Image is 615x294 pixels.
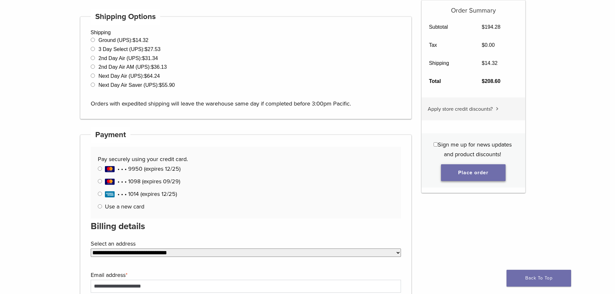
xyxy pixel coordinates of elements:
label: 2nd Day Air (UPS): [98,56,158,61]
span: $ [482,42,485,48]
img: MasterCard [105,178,115,185]
span: $ [145,46,148,52]
h3: Billing details [91,218,401,234]
bdi: 55.90 [159,82,175,88]
bdi: 31.34 [142,56,158,61]
h4: Shipping Options [91,9,160,25]
label: 2nd Day Air AM (UPS): [98,64,167,70]
bdi: 27.53 [145,46,160,52]
input: Sign me up for news updates and product discounts! [434,142,438,147]
button: Place order [441,164,506,181]
a: Back To Top [507,270,571,287]
label: Use a new card [105,203,144,210]
label: Next Day Air (UPS): [98,73,160,79]
span: • • • 1098 (expires 09/29) [105,178,180,185]
span: • • • 1014 (expires 12/25) [105,190,177,198]
span: $ [144,73,147,79]
span: Apply store credit discounts? [428,106,493,112]
img: caret.svg [496,107,498,110]
bdi: 14.32 [133,37,149,43]
span: $ [142,56,145,61]
bdi: 194.28 [482,24,500,30]
span: $ [482,60,485,66]
bdi: 208.60 [482,78,500,84]
label: Email address [91,270,400,280]
p: Orders with expedited shipping will leave the warehouse same day if completed before 3:00pm Pacific. [91,89,401,108]
span: Sign me up for news updates and product discounts! [438,141,512,158]
th: Tax [422,36,475,54]
span: $ [482,78,485,84]
span: $ [151,64,154,70]
label: Next Day Air Saver (UPS): [98,82,175,88]
span: $ [159,82,162,88]
img: American Express [105,191,115,198]
label: Ground (UPS): [98,37,149,43]
label: Select an address [91,239,400,248]
h5: Order Summary [422,0,525,15]
p: Pay securely using your credit card. [98,154,394,164]
bdi: 36.13 [151,64,167,70]
th: Total [422,72,475,90]
bdi: 0.00 [482,42,495,48]
th: Subtotal [422,18,475,36]
h4: Payment [91,127,131,143]
th: Shipping [422,54,475,72]
div: Shipping [80,16,412,119]
bdi: 64.24 [144,73,160,79]
img: MasterCard [105,166,115,172]
span: $ [482,24,485,30]
bdi: 14.32 [482,60,497,66]
label: 3 Day Select (UPS): [98,46,160,52]
span: • • • 9950 (expires 12/25) [105,165,180,172]
span: $ [133,37,136,43]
